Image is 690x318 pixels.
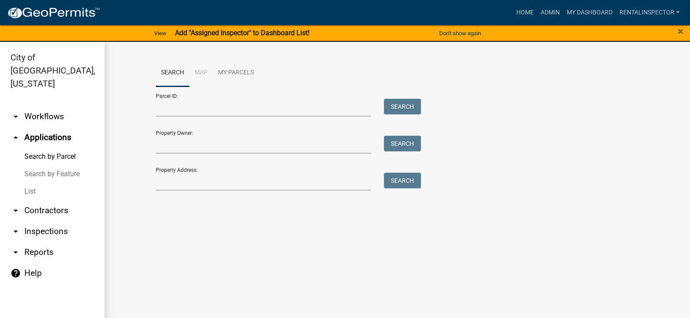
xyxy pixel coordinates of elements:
strong: Add "Assigned Inspector" to Dashboard List! [175,29,310,37]
i: help [10,268,21,278]
button: Search [384,99,421,114]
span: × [678,25,683,37]
a: View [151,26,170,40]
a: My Dashboard [563,4,616,21]
i: arrow_drop_down [10,247,21,258]
i: arrow_drop_down [10,226,21,237]
i: arrow_drop_down [10,205,21,216]
a: Home [513,4,537,21]
a: rentalinspector [616,4,683,21]
i: arrow_drop_down [10,111,21,122]
button: Search [384,173,421,188]
i: arrow_drop_up [10,132,21,143]
button: Don't show again [436,26,485,40]
a: Search [156,59,189,87]
a: My Parcels [213,59,259,87]
a: Admin [537,4,563,21]
button: Close [678,26,683,37]
button: Search [384,136,421,151]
